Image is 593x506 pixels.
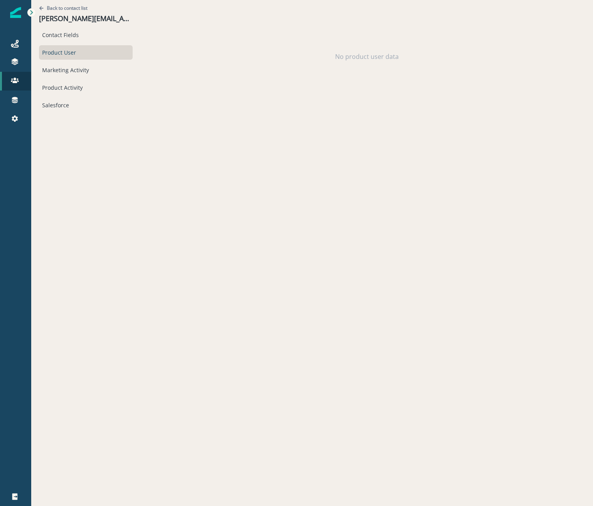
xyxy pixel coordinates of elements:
[39,80,133,95] div: Product Activity
[47,5,87,11] p: Back to contact list
[39,45,133,60] div: Product User
[39,63,133,77] div: Marketing Activity
[39,5,87,11] button: Go back
[39,14,133,23] p: [PERSON_NAME][EMAIL_ADDRESS][PERSON_NAME][DOMAIN_NAME]
[39,28,133,42] div: Contact Fields
[146,18,587,96] div: No product user data
[10,7,21,18] img: Inflection
[39,98,133,112] div: Salesforce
